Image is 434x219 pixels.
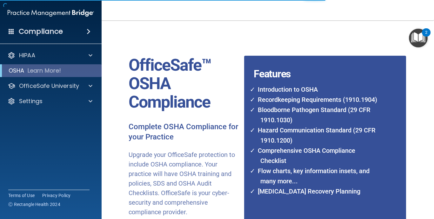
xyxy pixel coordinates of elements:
div: 2 [425,32,427,41]
p: Complete OSHA Compliance for your Practice [129,122,239,142]
li: Introduction to OSHA [254,84,381,95]
button: Open Resource Center, 2 new notifications [409,29,428,47]
p: OfficeSafe™ OSHA Compliance [129,56,239,112]
h4: Features [244,56,389,68]
li: [MEDICAL_DATA] Recovery Planning [254,186,381,196]
a: HIPAA [8,52,92,59]
p: Upgrade your OfficeSafe protection to include OSHA compliance. Your practice will have OSHA train... [129,150,239,217]
a: Terms of Use [8,192,35,199]
a: OfficeSafe University [8,82,92,90]
p: HIPAA [19,52,35,59]
li: Comprehensive OSHA Compliance Checklist [254,145,381,166]
h4: Compliance [19,27,63,36]
li: Recordkeeping Requirements (1910.1904) [254,95,381,105]
img: PMB logo [8,7,94,19]
p: OfficeSafe University [19,82,79,90]
a: Settings [8,97,92,105]
li: Bloodborne Pathogen Standard (29 CFR 1910.1030) [254,105,381,125]
li: Flow charts, key information insets, and many more... [254,166,381,186]
p: Learn More! [28,67,61,74]
a: Privacy Policy [42,192,71,199]
p: OSHA [9,67,24,74]
li: Hazard Communication Standard (29 CFR 1910.1200) [254,125,381,145]
span: Ⓒ Rectangle Health 2024 [8,201,60,208]
p: Settings [19,97,43,105]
